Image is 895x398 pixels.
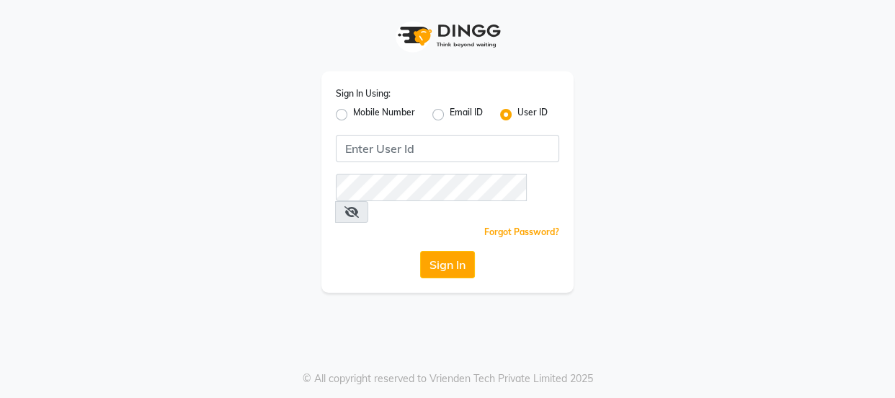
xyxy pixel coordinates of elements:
[336,87,391,100] label: Sign In Using:
[336,135,559,162] input: Username
[336,174,527,201] input: Username
[420,251,475,278] button: Sign In
[353,106,415,123] label: Mobile Number
[484,226,559,237] a: Forgot Password?
[517,106,548,123] label: User ID
[390,14,505,57] img: logo1.svg
[450,106,483,123] label: Email ID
